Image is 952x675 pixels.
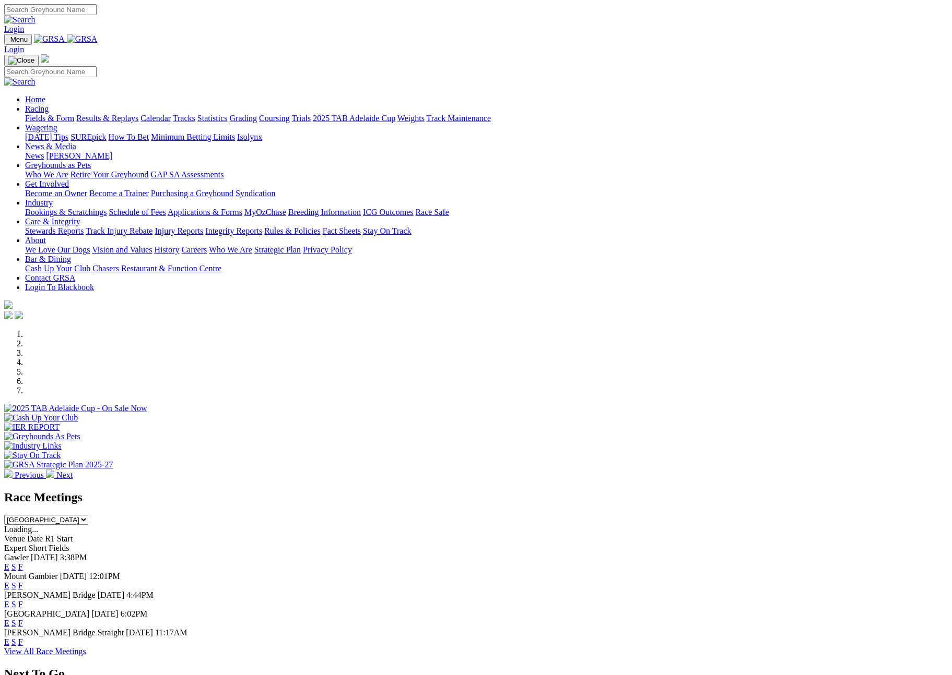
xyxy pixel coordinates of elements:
a: Care & Integrity [25,217,80,226]
span: Venue [4,534,25,543]
span: Gawler [4,553,29,562]
a: Strategic Plan [254,245,301,254]
img: 2025 TAB Adelaide Cup - On Sale Now [4,404,147,413]
div: About [25,245,948,255]
a: Contact GRSA [25,273,75,282]
a: Retire Your Greyhound [70,170,149,179]
span: 6:02PM [121,609,148,618]
a: Injury Reports [155,226,203,235]
span: 3:38PM [60,553,87,562]
a: News [25,151,44,160]
a: Rules & Policies [264,226,321,235]
span: [DATE] [60,572,87,581]
input: Search [4,66,97,77]
a: Login [4,45,24,54]
a: Vision and Values [92,245,152,254]
a: Fact Sheets [323,226,361,235]
div: Industry [25,208,948,217]
div: Bar & Dining [25,264,948,273]
img: facebook.svg [4,311,13,319]
a: ICG Outcomes [363,208,413,216]
a: Privacy Policy [303,245,352,254]
span: R1 Start [45,534,73,543]
a: Get Involved [25,179,69,188]
a: F [18,600,23,609]
a: Next [46,471,73,479]
a: About [25,236,46,245]
img: Greyhounds As Pets [4,432,80,441]
a: View All Race Meetings [4,647,86,656]
a: Coursing [259,114,290,123]
div: Wagering [25,132,948,142]
a: How To Bet [109,132,149,141]
a: F [18,581,23,590]
a: Trials [291,114,311,123]
div: Get Involved [25,189,948,198]
a: Industry [25,198,53,207]
span: [PERSON_NAME] Bridge Straight [4,628,124,637]
a: Login To Blackbook [25,283,94,292]
div: Greyhounds as Pets [25,170,948,179]
a: History [154,245,179,254]
a: Bookings & Scratchings [25,208,107,216]
img: logo-grsa-white.png [41,54,49,63]
img: Search [4,77,36,87]
img: chevron-right-pager-white.svg [46,469,54,478]
input: Search [4,4,97,15]
img: GRSA Strategic Plan 2025-27 [4,460,113,469]
span: [DATE] [126,628,153,637]
span: Date [27,534,43,543]
a: 2025 TAB Adelaide Cup [313,114,395,123]
a: Chasers Restaurant & Function Centre [92,264,221,273]
span: Previous [15,471,44,479]
span: 12:01PM [89,572,120,581]
img: GRSA [34,34,65,44]
a: Cash Up Your Club [25,264,90,273]
a: Who We Are [25,170,68,179]
span: Short [29,544,47,552]
a: [PERSON_NAME] [46,151,112,160]
a: [DATE] Tips [25,132,68,141]
h2: Race Meetings [4,490,948,504]
img: Stay On Track [4,451,61,460]
img: Cash Up Your Club [4,413,78,423]
a: S [11,562,16,571]
a: Isolynx [237,132,262,141]
span: 11:17AM [155,628,187,637]
a: F [18,619,23,628]
a: F [18,562,23,571]
a: Become a Trainer [89,189,149,198]
a: Statistics [197,114,228,123]
a: Careers [181,245,207,254]
span: [GEOGRAPHIC_DATA] [4,609,89,618]
img: Industry Links [4,441,62,451]
a: News & Media [25,142,76,151]
a: Results & Replays [76,114,138,123]
div: Racing [25,114,948,123]
a: S [11,581,16,590]
a: Greyhounds as Pets [25,161,91,170]
a: Login [4,25,24,33]
a: Home [25,95,45,104]
span: [DATE] [91,609,119,618]
a: Previous [4,471,46,479]
img: chevron-left-pager-white.svg [4,469,13,478]
div: Care & Integrity [25,226,948,236]
span: [PERSON_NAME] Bridge [4,590,96,599]
a: Applications & Forms [168,208,242,216]
div: News & Media [25,151,948,161]
a: Become an Owner [25,189,87,198]
a: Track Maintenance [427,114,491,123]
a: S [11,600,16,609]
a: E [4,619,9,628]
a: SUREpick [70,132,106,141]
span: Menu [10,35,28,43]
span: Loading... [4,525,38,534]
a: Wagering [25,123,57,132]
a: E [4,637,9,646]
span: 4:44PM [126,590,154,599]
a: Syndication [236,189,275,198]
a: Racing [25,104,49,113]
span: [DATE] [98,590,125,599]
span: [DATE] [31,553,58,562]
